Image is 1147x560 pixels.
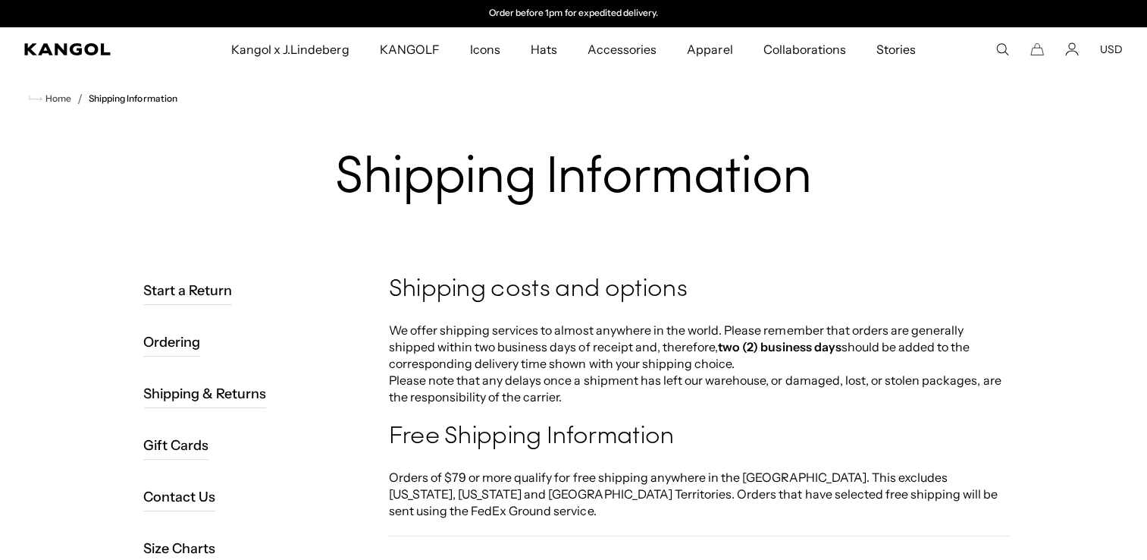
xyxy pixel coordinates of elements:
[364,27,454,71] a: KANGOLF
[687,27,732,71] span: Apparel
[763,27,845,71] span: Collaborations
[143,276,232,305] a: Start a Return
[418,8,730,20] slideshow-component: Announcement bar
[531,27,557,71] span: Hats
[455,27,516,71] a: Icons
[137,150,1011,208] h1: Shipping Information
[876,27,916,71] span: Stories
[489,8,658,20] p: Order before 1pm for expedited delivery.
[143,431,208,460] a: Gift Cards
[572,27,672,71] a: Accessories
[1100,42,1123,56] button: USD
[143,483,215,511] a: Contact Us
[143,379,267,408] a: Shipping & Returns
[389,422,1011,452] h4: Free Shipping Information
[24,43,152,55] a: Kangol
[89,93,177,104] a: Shipping Information
[1030,42,1044,56] button: Cart
[143,328,200,357] a: Ordering
[389,275,1011,305] h4: Shipping costs and options
[470,27,500,71] span: Icons
[718,339,841,354] strong: two (2) business days
[216,27,365,71] a: Kangol x J.Lindeberg
[672,27,747,71] a: Apparel
[71,90,83,108] li: /
[29,92,71,105] a: Home
[418,8,730,20] div: 2 of 2
[379,27,439,71] span: KANGOLF
[389,322,1011,405] p: We offer shipping services to almost anywhere in the world. Please remember that orders are gener...
[418,8,730,20] div: Announcement
[995,42,1009,56] summary: Search here
[516,27,572,71] a: Hats
[588,27,657,71] span: Accessories
[389,469,1011,519] p: Orders of $79 or more qualify for free shipping anywhere in the [GEOGRAPHIC_DATA]. This excludes ...
[42,93,71,104] span: Home
[231,27,349,71] span: Kangol x J.Lindeberg
[1065,42,1079,56] a: Account
[747,27,860,71] a: Collaborations
[861,27,931,71] a: Stories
